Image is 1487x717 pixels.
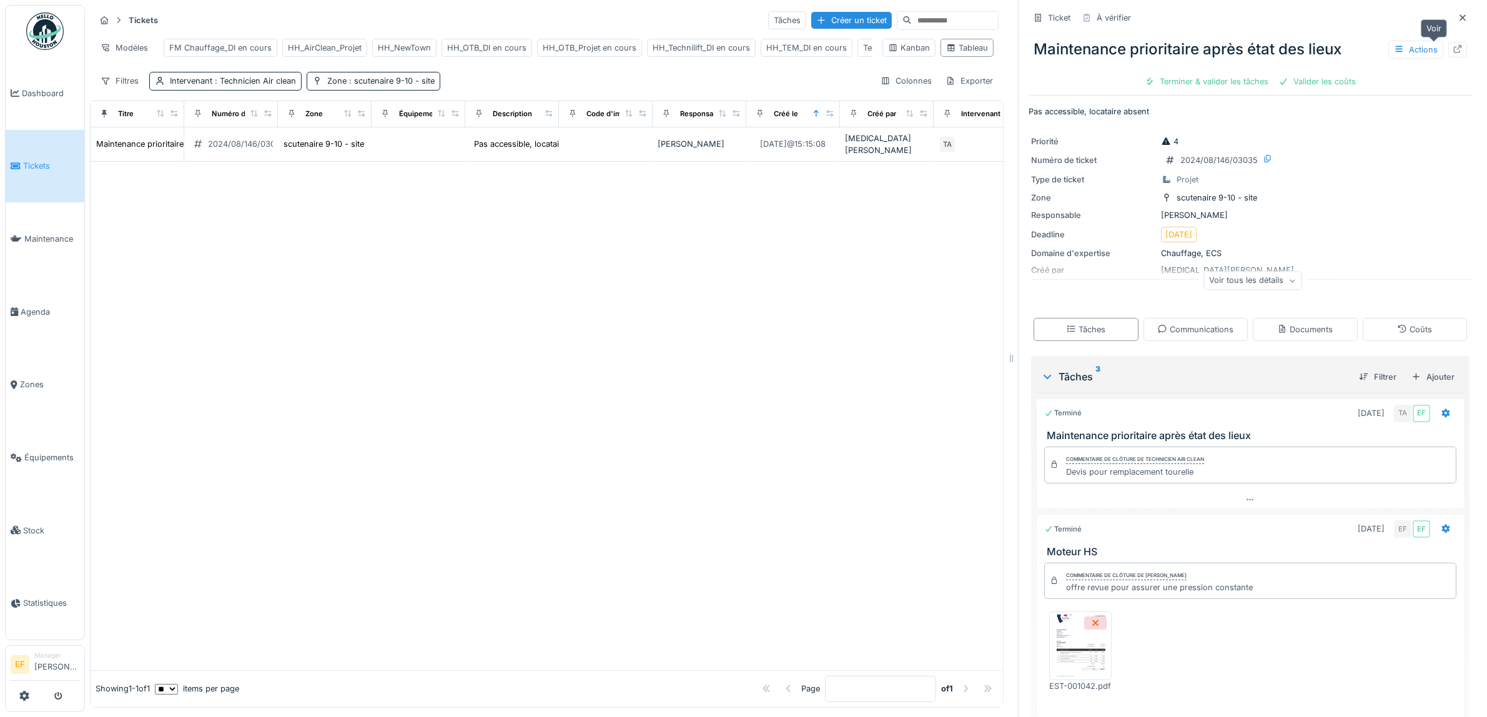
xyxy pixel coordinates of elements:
[1097,12,1131,24] div: À vérifier
[1031,247,1470,259] div: Chauffage, ECS
[6,567,84,640] a: Statistiques
[24,452,79,463] span: Équipements
[11,651,79,681] a: EF Manager[PERSON_NAME]
[586,109,650,119] div: Code d'imputation
[11,655,29,674] li: EF
[212,109,271,119] div: Numéro de ticket
[34,651,79,660] div: Manager
[399,109,440,119] div: Équipement
[774,109,798,119] div: Créé le
[1031,229,1156,240] div: Deadline
[1165,229,1192,240] div: [DATE]
[96,683,150,695] div: Showing 1 - 1 of 1
[1394,520,1411,538] div: EF
[155,683,239,695] div: items per page
[1354,368,1401,385] div: Filtrer
[6,57,84,130] a: Dashboard
[1041,369,1349,384] div: Tâches
[6,275,84,349] a: Agenda
[474,138,595,150] div: Pas accessible, locataire absent
[305,109,323,119] div: Zone
[1413,520,1430,538] div: EF
[863,42,940,54] div: Techem_DI en cours
[1029,33,1472,66] div: Maintenance prioritaire après état des lieux
[1358,407,1385,419] div: [DATE]
[1066,466,1204,478] div: Devis pour remplacement tourelle
[96,138,260,150] div: Maintenance prioritaire après état des lieux
[24,233,79,245] span: Maintenance
[1031,136,1156,147] div: Priorité
[1177,174,1198,185] div: Projet
[1421,19,1447,37] div: Voir
[1031,209,1470,221] div: [PERSON_NAME]
[941,683,953,695] strong: of 1
[1066,455,1204,464] div: Commentaire de clôture de Technicien Air clean
[124,14,163,26] strong: Tickets
[1406,368,1460,385] div: Ajouter
[1052,615,1109,677] img: vglz2bfng14jweic2a8zntgk0lzi
[1066,581,1253,593] div: offre revue pour assurer une pression constante
[447,42,526,54] div: HH_OTB_DI en cours
[1047,430,1459,442] h3: Maintenance prioritaire après état des lieux
[1031,154,1156,166] div: Numéro de ticket
[680,109,724,119] div: Responsable
[26,12,64,50] img: Badge_color-CXgf-gQk.svg
[1031,209,1156,221] div: Responsable
[6,130,84,203] a: Tickets
[1095,369,1100,384] sup: 3
[1031,247,1156,259] div: Domaine d'expertise
[1161,136,1178,147] div: 4
[21,306,79,318] span: Agenda
[1157,324,1233,335] div: Communications
[961,109,1000,119] div: Intervenant
[1204,272,1302,290] div: Voir tous les détails
[1277,324,1333,335] div: Documents
[212,76,296,86] span: : Technicien Air clean
[34,651,79,678] li: [PERSON_NAME]
[768,11,806,29] div: Tâches
[1180,154,1258,166] div: 2024/08/146/03035
[6,421,84,494] a: Équipements
[875,72,937,90] div: Colonnes
[1031,174,1156,185] div: Type de ticket
[766,42,847,54] div: HH_TEM_DI en cours
[1358,523,1385,535] div: [DATE]
[327,75,435,87] div: Zone
[939,136,956,153] div: TA
[867,109,896,119] div: Créé par
[23,160,79,172] span: Tickets
[1029,106,1472,117] p: Pas accessible, locataire absent
[888,42,930,54] div: Kanban
[940,72,999,90] div: Exporter
[22,87,79,99] span: Dashboard
[170,75,296,87] div: Intervenant
[493,109,532,119] div: Description
[1047,546,1459,558] h3: Moteur HS
[20,378,79,390] span: Zones
[378,42,431,54] div: HH_NewTown
[169,42,272,54] div: FM Chauffage_DI en cours
[288,42,362,54] div: HH_AirClean_Projet
[1388,41,1443,59] div: Actions
[658,138,741,150] div: [PERSON_NAME]
[1048,12,1070,24] div: Ticket
[1397,324,1432,335] div: Coûts
[95,72,144,90] div: Filtres
[6,202,84,275] a: Maintenance
[1049,680,1112,692] div: EST-001042.pdf
[23,597,79,609] span: Statistiques
[6,349,84,422] a: Zones
[845,132,929,156] div: [MEDICAL_DATA][PERSON_NAME]
[118,109,134,119] div: Titre
[1031,192,1156,204] div: Zone
[1273,73,1361,90] div: Valider les coûts
[653,42,750,54] div: HH_Technilift_DI en cours
[761,138,826,150] div: [DATE] @ 15:15:08
[1044,524,1082,535] div: Terminé
[801,683,820,695] div: Page
[543,42,636,54] div: HH_OTB_Projet en cours
[1066,324,1105,335] div: Tâches
[284,138,364,150] div: scutenaire 9-10 - site
[946,42,988,54] div: Tableau
[1413,405,1430,422] div: EF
